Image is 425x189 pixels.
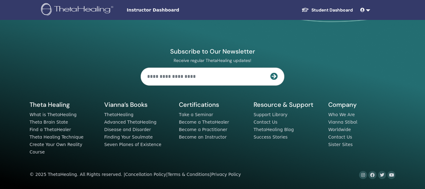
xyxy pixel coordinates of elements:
h5: Theta Healing [30,101,97,109]
a: ThetaHealing Blog [254,127,294,132]
a: Support Library [254,112,287,117]
a: Finding Your Soulmate [104,135,153,139]
a: Become a ThetaHealer [179,120,229,125]
a: Success Stories [254,135,287,139]
a: Privacy Policy [211,172,241,177]
img: graduation-cap-white.svg [301,7,309,12]
a: Become an Instructor [179,135,227,139]
a: Terms & Conditions [168,172,210,177]
h5: Certifications [179,101,246,109]
img: logo.png [41,3,115,17]
a: Contact Us [328,135,352,139]
span: Instructor Dashboard [127,7,220,13]
a: Disease and Disorder [104,127,151,132]
h5: Vianna’s Books [104,101,171,109]
h4: Subscribe to Our Newsletter [141,47,284,55]
a: Cancellation Policy [125,172,166,177]
a: Contact Us [254,120,278,125]
div: © 2025 ThetaHealing. All Rights reserved. | | | [30,171,241,178]
a: Worldwide [328,127,351,132]
a: Theta Brain State [30,120,68,125]
a: Sister Sites [328,142,353,147]
a: Advanced ThetaHealing [104,120,156,125]
a: Theta Healing Technique [30,135,83,139]
h5: Resource & Support [254,101,321,109]
a: Become a Practitioner [179,127,227,132]
a: Find a ThetaHealer [30,127,71,132]
a: Seven Planes of Existence [104,142,161,147]
a: Student Dashboard [297,4,358,16]
p: Receive regular ThetaHealing updates! [141,58,284,63]
a: Create Your Own Reality Course [30,142,82,154]
h5: Company [328,101,395,109]
a: Vianna Stibal [328,120,357,125]
a: ThetaHealing [104,112,133,117]
a: Take a Seminar [179,112,213,117]
a: What is ThetaHealing [30,112,77,117]
a: Who We Are [328,112,355,117]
